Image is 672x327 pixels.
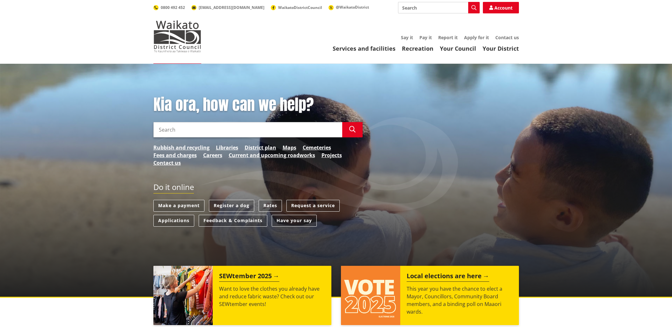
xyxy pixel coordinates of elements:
[153,96,363,114] h1: Kia ora, how can we help?
[153,159,181,167] a: Contact us
[402,45,433,52] a: Recreation
[419,34,432,40] a: Pay it
[333,45,395,52] a: Services and facilities
[203,151,222,159] a: Careers
[321,151,342,159] a: Projects
[161,5,185,10] span: 0800 492 452
[495,34,519,40] a: Contact us
[259,200,282,212] a: Rates
[398,2,480,13] input: Search input
[153,122,342,137] input: Search input
[245,144,276,151] a: District plan
[407,285,513,316] p: This year you have the chance to elect a Mayor, Councillors, Community Board members, and a bindi...
[219,285,325,308] p: Want to love the clothes you already have and reduce fabric waste? Check out our SEWtember events!
[191,5,264,10] a: [EMAIL_ADDRESS][DOMAIN_NAME]
[483,2,519,13] a: Account
[271,5,322,10] a: WaikatoDistrictCouncil
[199,215,267,227] a: Feedback & Complaints
[216,144,238,151] a: Libraries
[153,20,201,52] img: Waikato District Council - Te Kaunihera aa Takiwaa o Waikato
[401,34,413,40] a: Say it
[229,151,315,159] a: Current and upcoming roadworks
[153,183,194,194] h2: Do it online
[438,34,458,40] a: Report it
[303,144,331,151] a: Cemeteries
[153,5,185,10] a: 0800 492 452
[153,151,197,159] a: Fees and charges
[329,4,369,10] a: @WaikatoDistrict
[153,200,204,212] a: Make a payment
[483,45,519,52] a: Your District
[407,272,489,282] h2: Local elections are here
[440,45,476,52] a: Your Council
[199,5,264,10] span: [EMAIL_ADDRESS][DOMAIN_NAME]
[153,266,213,325] img: SEWtember
[464,34,489,40] a: Apply for it
[209,200,254,212] a: Register a dog
[278,5,322,10] span: WaikatoDistrictCouncil
[153,144,210,151] a: Rubbish and recycling
[153,266,331,325] a: SEWtember 2025 Want to love the clothes you already have and reduce fabric waste? Check out our S...
[341,266,519,325] a: Local elections are here This year you have the chance to elect a Mayor, Councillors, Community B...
[272,215,317,227] a: Have your say
[153,215,194,227] a: Applications
[286,200,340,212] a: Request a service
[341,266,400,325] img: Vote 2025
[336,4,369,10] span: @WaikatoDistrict
[219,272,279,282] h2: SEWtember 2025
[283,144,296,151] a: Maps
